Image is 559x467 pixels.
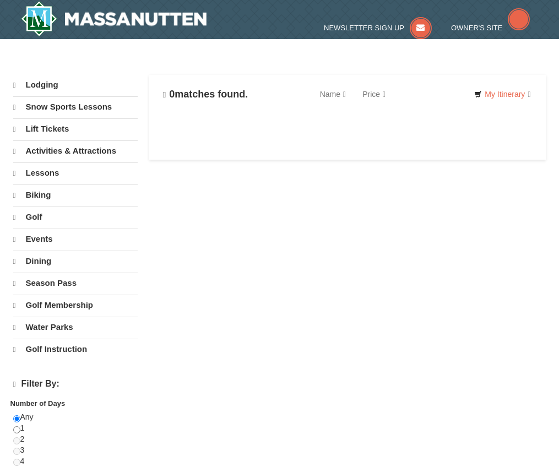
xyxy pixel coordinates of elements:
a: Golf [13,207,138,227]
a: Name [312,83,354,105]
a: Snow Sports Lessons [13,96,138,117]
a: Price [354,83,394,105]
a: My Itinerary [467,86,538,102]
a: Biking [13,184,138,205]
a: Water Parks [13,317,138,338]
a: Season Pass [13,273,138,294]
a: Lessons [13,162,138,183]
a: Lodging [13,75,138,95]
a: Dining [13,251,138,271]
a: Events [13,229,138,249]
a: Newsletter Sign Up [324,24,432,32]
a: Activities & Attractions [13,140,138,161]
span: Owner's Site [451,24,503,32]
span: Newsletter Sign Up [324,24,404,32]
a: Owner's Site [451,24,530,32]
a: Golf Membership [13,295,138,316]
strong: Number of Days [10,399,66,408]
h4: Filter By: [13,379,138,389]
a: Massanutten Resort [21,1,207,36]
a: Golf Instruction [13,339,138,360]
a: Lift Tickets [13,118,138,139]
img: Massanutten Resort Logo [21,1,207,36]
